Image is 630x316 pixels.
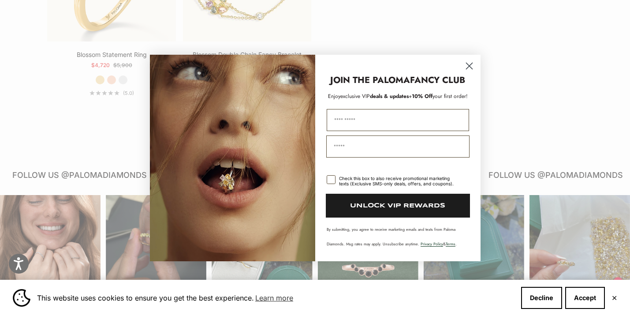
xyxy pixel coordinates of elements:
[611,295,617,301] button: Close
[13,289,30,307] img: Cookie banner
[410,74,465,87] strong: FANCY CLUB
[421,241,443,247] a: Privacy Policy
[339,176,459,186] div: Check this box to also receive promotional marketing texts (Exclusive SMS-only deals, offers, and...
[326,135,470,158] input: Email
[150,55,315,261] img: Loading...
[330,74,410,87] strong: JOIN THE PALOMA
[412,92,432,100] span: 10% Off
[327,226,469,247] p: By submitting, you agree to receive marketing emails and texts from Paloma Diamonds. Msg rates ma...
[340,92,370,100] span: exclusive VIP
[327,109,469,131] input: First Name
[326,194,470,218] button: UNLOCK VIP REWARDS
[340,92,409,100] span: deals & updates
[409,92,468,100] span: + your first order!
[462,58,477,74] button: Close dialog
[565,287,605,309] button: Accept
[521,287,562,309] button: Decline
[446,241,455,247] a: Terms
[37,291,514,305] span: This website uses cookies to ensure you get the best experience.
[254,291,294,305] a: Learn more
[421,241,457,247] span: & .
[328,92,340,100] span: Enjoy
